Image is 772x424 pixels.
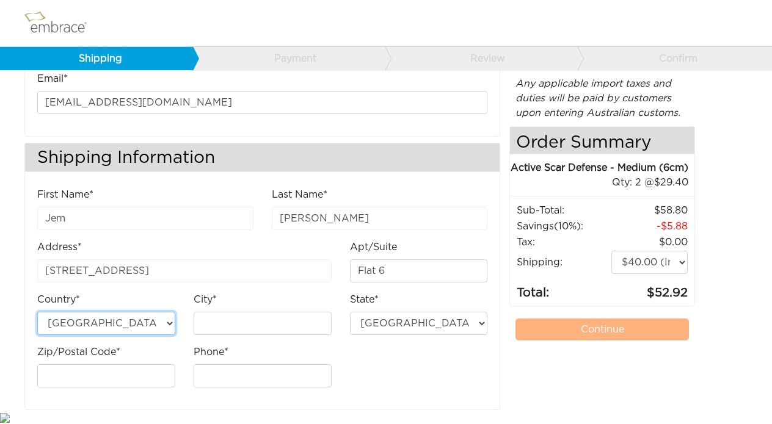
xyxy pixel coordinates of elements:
[515,318,689,340] a: Continue
[516,234,611,250] td: Tax:
[611,203,688,218] td: 58.80
[272,187,327,202] label: Last Name*
[516,275,611,303] td: Total:
[21,8,101,38] img: logo.png
[509,76,695,120] div: Any applicable import taxes and duties will be paid by customers upon entering Australian customs.
[37,71,68,86] label: Email*
[194,292,217,307] label: City*
[350,240,397,254] label: Apt/Suite
[37,292,80,307] label: Country*
[385,47,578,70] a: Review
[510,127,694,154] h4: Order Summary
[192,47,385,70] a: Payment
[516,218,611,234] td: Savings :
[525,175,688,190] div: 2 @
[510,160,688,175] div: Active Scar Defense - Medium (6cm)
[37,240,82,254] label: Address*
[611,234,688,250] td: 0.00
[554,221,581,231] span: (10%)
[350,292,379,307] label: State*
[25,143,500,172] h3: Shipping Information
[194,345,228,359] label: Phone*
[37,345,120,359] label: Zip/Postal Code*
[611,218,688,234] td: 5.88
[611,275,688,303] td: 52.92
[37,187,93,202] label: First Name*
[516,250,611,275] td: Shipping:
[516,203,611,218] td: Sub-Total:
[577,47,770,70] a: Confirm
[654,178,688,187] span: 29.40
